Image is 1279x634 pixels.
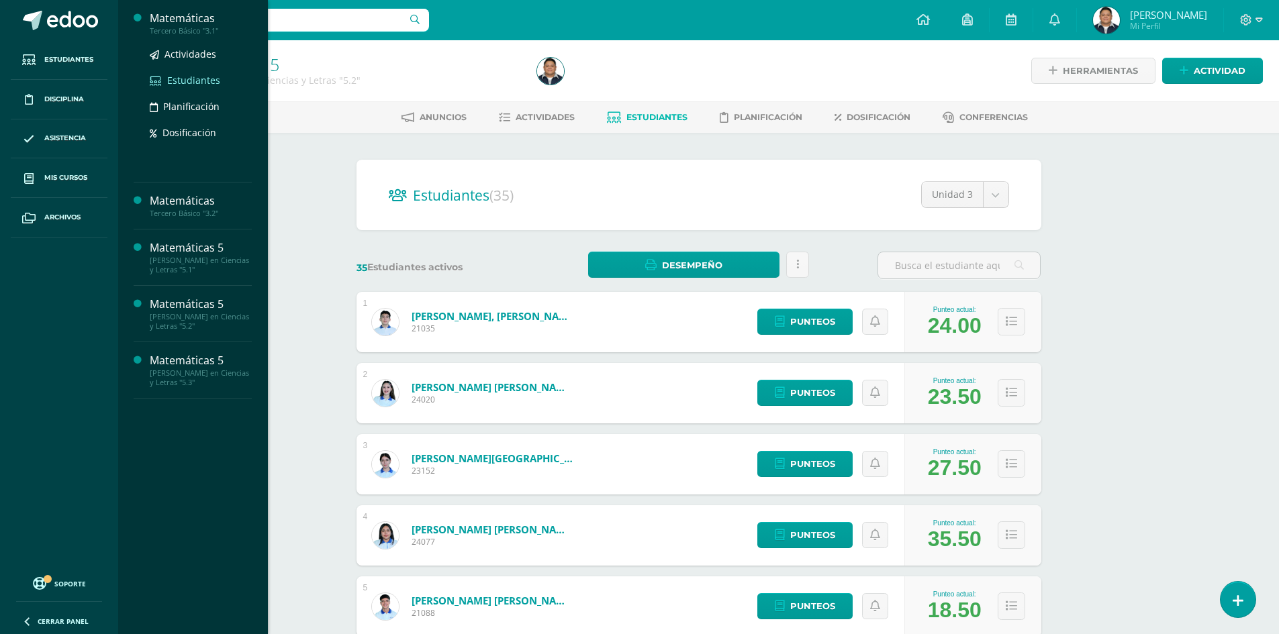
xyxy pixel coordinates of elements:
a: Punteos [757,309,853,335]
a: [PERSON_NAME], [PERSON_NAME] [412,309,573,323]
div: Tercero Básico "3.2" [150,209,252,218]
span: Soporte [54,579,86,588]
span: 24077 [412,536,573,547]
div: Punteo actual: [928,519,982,527]
div: [PERSON_NAME] en Ciencias y Letras "5.1" [150,256,252,274]
img: a3a9f19ee43bbcd56829fa5bb79a4018.png [537,58,564,85]
div: 5 [363,583,368,592]
a: [PERSON_NAME] [PERSON_NAME] [412,380,573,394]
span: Desempeño [662,253,722,278]
div: Quinto Bachillerato en Ciencias y Letras '5.2' [169,74,521,87]
span: 24020 [412,394,573,405]
a: Punteos [757,522,853,548]
span: Actividades [516,112,575,122]
span: Disciplina [44,94,84,105]
span: Estudiantes [167,74,220,87]
a: MatemáticasTercero Básico "3.2" [150,193,252,218]
input: Busca un usuario... [127,9,429,32]
div: [PERSON_NAME] en Ciencias y Letras "5.3" [150,368,252,387]
span: (35) [489,186,514,205]
span: Actividad [1194,58,1245,83]
a: Punteos [757,451,853,477]
a: Dosificación [835,107,910,128]
span: Unidad 3 [932,182,973,207]
span: 21035 [412,323,573,334]
span: Cerrar panel [38,617,89,626]
div: 3 [363,441,368,450]
a: Disciplina [11,80,107,119]
div: Punteo actual: [928,590,982,598]
span: [PERSON_NAME] [1130,8,1207,21]
a: [PERSON_NAME][GEOGRAPHIC_DATA] [PERSON_NAME] [412,452,573,465]
span: Conferencias [959,112,1028,122]
span: Punteos [790,309,835,334]
span: Planificación [734,112,802,122]
a: Anuncios [401,107,467,128]
span: Dosificación [847,112,910,122]
div: 24.00 [928,313,982,338]
div: 4 [363,512,368,521]
a: Asistencia [11,119,107,159]
img: ae2b6062a4c1efda2c3441baa04aebad.png [372,593,399,620]
a: Soporte [16,574,102,592]
img: bcd9e315a51d577af4dd7cad378288ba.png [372,451,399,478]
a: Archivos [11,198,107,237]
div: 23.50 [928,384,982,409]
span: Dosificación [162,126,216,139]
div: 1 [363,299,368,308]
a: Actividad [1162,58,1263,84]
a: Matemáticas 5[PERSON_NAME] en Ciencias y Letras "5.1" [150,240,252,274]
span: Estudiantes [413,186,514,205]
span: Herramientas [1063,58,1138,83]
a: Unidad 3 [922,182,1008,207]
a: Punteos [757,380,853,406]
a: MatemáticasTercero Básico "3.1" [150,11,252,36]
img: 6f7110ae488b7b926efafec1d37cf3f3.png [372,380,399,407]
img: 75370e9fa0dc9188aaaa7d5d38f24cb9.png [372,522,399,549]
a: Mis cursos [11,158,107,198]
a: Dosificación [150,125,252,140]
a: Matemáticas 5[PERSON_NAME] en Ciencias y Letras "5.3" [150,353,252,387]
a: Desempeño [588,252,779,278]
span: Anuncios [420,112,467,122]
a: Actividades [150,46,252,62]
a: [PERSON_NAME] [PERSON_NAME] [412,523,573,536]
div: 2 [363,370,368,379]
a: Estudiantes [11,40,107,80]
span: Mi Perfil [1130,20,1207,32]
span: 35 [357,262,367,274]
span: Punteos [790,523,835,547]
img: 3aa74eb2b8f5def47c2738bb4f8dabb8.png [372,309,399,335]
div: Matemáticas 5 [150,297,252,312]
span: 23152 [412,465,573,476]
span: Actividades [164,48,216,60]
div: [PERSON_NAME] en Ciencias y Letras "5.2" [150,312,252,331]
div: Punteo actual: [928,306,982,313]
span: Mis cursos [44,172,87,183]
span: Asistencia [44,133,86,144]
a: Estudiantes [150,72,252,88]
h1: Matemáticas 5 [169,55,521,74]
a: Estudiantes [607,107,688,128]
span: Planificación [163,100,220,113]
div: Matemáticas [150,193,252,209]
span: Punteos [790,380,835,405]
div: Punteo actual: [928,377,982,384]
span: Estudiantes [44,54,93,65]
div: Matemáticas 5 [150,353,252,368]
a: Matemáticas 5[PERSON_NAME] en Ciencias y Letras "5.2" [150,297,252,331]
div: Matemáticas [150,11,252,26]
input: Busca el estudiante aquí... [878,252,1040,278]
span: Archivos [44,212,81,223]
span: Estudiantes [626,112,688,122]
a: Punteos [757,593,853,619]
div: 35.50 [928,527,982,551]
a: Actividades [499,107,575,128]
a: Conferencias [943,107,1028,128]
div: 27.50 [928,456,982,480]
span: Punteos [790,452,835,476]
a: Planificación [720,107,802,128]
label: Estudiantes activos [357,261,520,274]
div: Punteo actual: [928,448,982,456]
div: 18.50 [928,598,982,623]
